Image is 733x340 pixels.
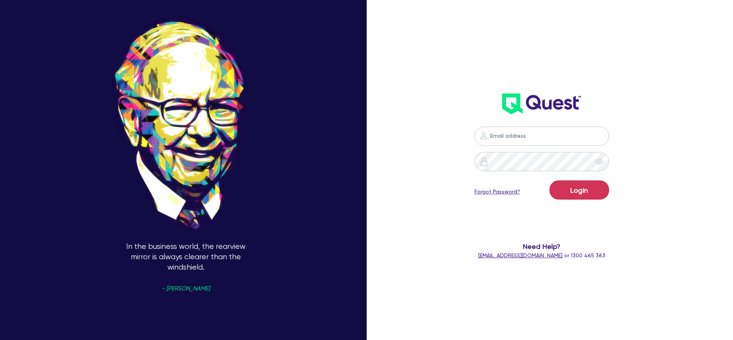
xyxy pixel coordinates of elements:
button: Login [549,180,609,200]
a: Forgot Password? [474,188,520,196]
img: wH2k97JdezQIQAAAABJRU5ErkJggg== [502,93,581,114]
span: Need Help? [444,241,640,252]
span: or 1300 465 363 [478,252,605,258]
img: icon-password [479,131,488,140]
img: icon-password [479,157,489,166]
input: Email address [474,127,609,146]
span: - [PERSON_NAME] [162,286,210,292]
a: [EMAIL_ADDRESS][DOMAIN_NAME] [478,252,563,258]
span: eye [596,158,603,165]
